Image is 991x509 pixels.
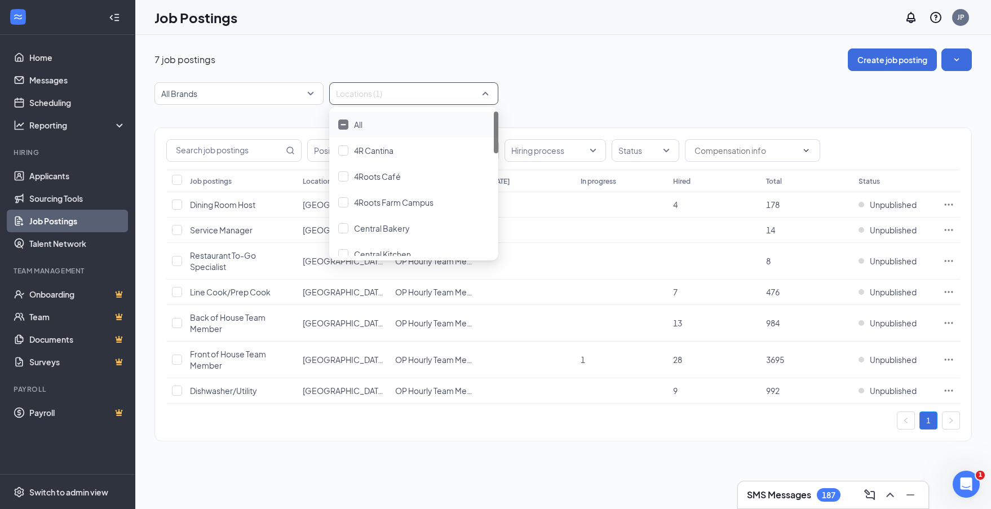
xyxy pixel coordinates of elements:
[154,8,237,27] h1: Job Postings
[303,200,385,210] span: [GEOGRAPHIC_DATA]
[673,200,678,210] span: 4
[390,280,482,305] td: OP Hourly Team Member
[863,488,877,502] svg: ComposeMessage
[329,189,498,215] div: 4Roots Farm Campus
[354,249,411,259] span: Central Kitchen
[354,171,401,182] span: 4Roots Café
[297,342,390,378] td: Orange Park
[29,232,126,255] a: Talent Network
[303,256,385,266] span: [GEOGRAPHIC_DATA]
[14,266,123,276] div: Team Management
[897,411,915,430] li: Previous Page
[673,318,682,328] span: 13
[395,318,487,328] span: OP Hourly Team Member
[902,417,909,424] span: left
[883,488,897,502] svg: ChevronUp
[161,88,197,99] p: All Brands
[354,197,433,207] span: 4Roots Farm Campus
[29,165,126,187] a: Applicants
[870,317,917,329] span: Unpublished
[395,287,487,297] span: OP Hourly Team Member
[390,342,482,378] td: OP Hourly Team Member
[483,170,575,192] th: [DATE]
[673,355,682,365] span: 28
[395,386,487,396] span: OP Hourly Team Member
[167,140,284,161] input: Search job postings
[354,119,362,130] span: All
[943,255,954,267] svg: Ellipses
[303,287,385,297] span: [GEOGRAPHIC_DATA]
[870,385,917,396] span: Unpublished
[870,354,917,365] span: Unpublished
[29,69,126,91] a: Messages
[14,384,123,394] div: Payroll
[303,386,385,396] span: [GEOGRAPHIC_DATA]
[14,148,123,157] div: Hiring
[395,355,487,365] span: OP Hourly Team Member
[870,224,917,236] span: Unpublished
[694,144,797,157] input: Compensation info
[29,486,108,498] div: Switch to admin view
[760,170,853,192] th: Total
[575,170,667,192] th: In progress
[14,119,25,131] svg: Analysis
[329,138,498,163] div: 4R Cantina
[297,280,390,305] td: Orange Park
[943,317,954,329] svg: Ellipses
[942,411,960,430] li: Next Page
[297,243,390,280] td: Orange Park
[861,486,879,504] button: ComposeMessage
[297,218,390,243] td: Orange Park
[190,386,257,396] span: Dishwasher/Utility
[29,306,126,328] a: TeamCrown
[297,192,390,218] td: Orange Park
[29,328,126,351] a: DocumentsCrown
[109,12,120,23] svg: Collapse
[329,215,498,241] div: Central Bakery
[673,386,678,396] span: 9
[904,488,917,502] svg: Minimize
[329,241,498,267] div: Central Kitchen
[303,176,331,186] div: Location
[881,486,899,504] button: ChevronUp
[901,486,919,504] button: Minimize
[303,225,385,235] span: [GEOGRAPHIC_DATA]
[942,411,960,430] button: right
[354,145,393,156] span: 4R Cantina
[29,351,126,373] a: SurveysCrown
[340,123,346,126] img: checkbox
[853,170,937,192] th: Status
[897,411,915,430] button: left
[29,46,126,69] a: Home
[929,11,943,24] svg: QuestionInfo
[190,349,266,370] span: Front of House Team Member
[766,355,784,365] span: 3695
[286,146,295,155] svg: MagnifyingGlass
[29,187,126,210] a: Sourcing Tools
[390,378,482,404] td: OP Hourly Team Member
[766,386,780,396] span: 992
[941,48,972,71] button: SmallChevronDown
[870,199,917,210] span: Unpublished
[29,401,126,424] a: PayrollCrown
[154,54,215,66] p: 7 job postings
[395,256,487,266] span: OP Hourly Team Member
[29,283,126,306] a: OnboardingCrown
[297,378,390,404] td: Orange Park
[29,210,126,232] a: Job Postings
[904,11,918,24] svg: Notifications
[943,385,954,396] svg: Ellipses
[303,318,385,328] span: [GEOGRAPHIC_DATA]
[943,354,954,365] svg: Ellipses
[29,91,126,114] a: Scheduling
[957,12,965,22] div: JP
[948,417,954,424] span: right
[190,250,256,272] span: Restaurant To-Go Specialist
[848,48,937,71] button: Create job posting
[951,54,962,65] svg: SmallChevronDown
[329,163,498,189] div: 4Roots Café
[766,287,780,297] span: 476
[943,224,954,236] svg: Ellipses
[297,305,390,342] td: Orange Park
[976,471,985,480] span: 1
